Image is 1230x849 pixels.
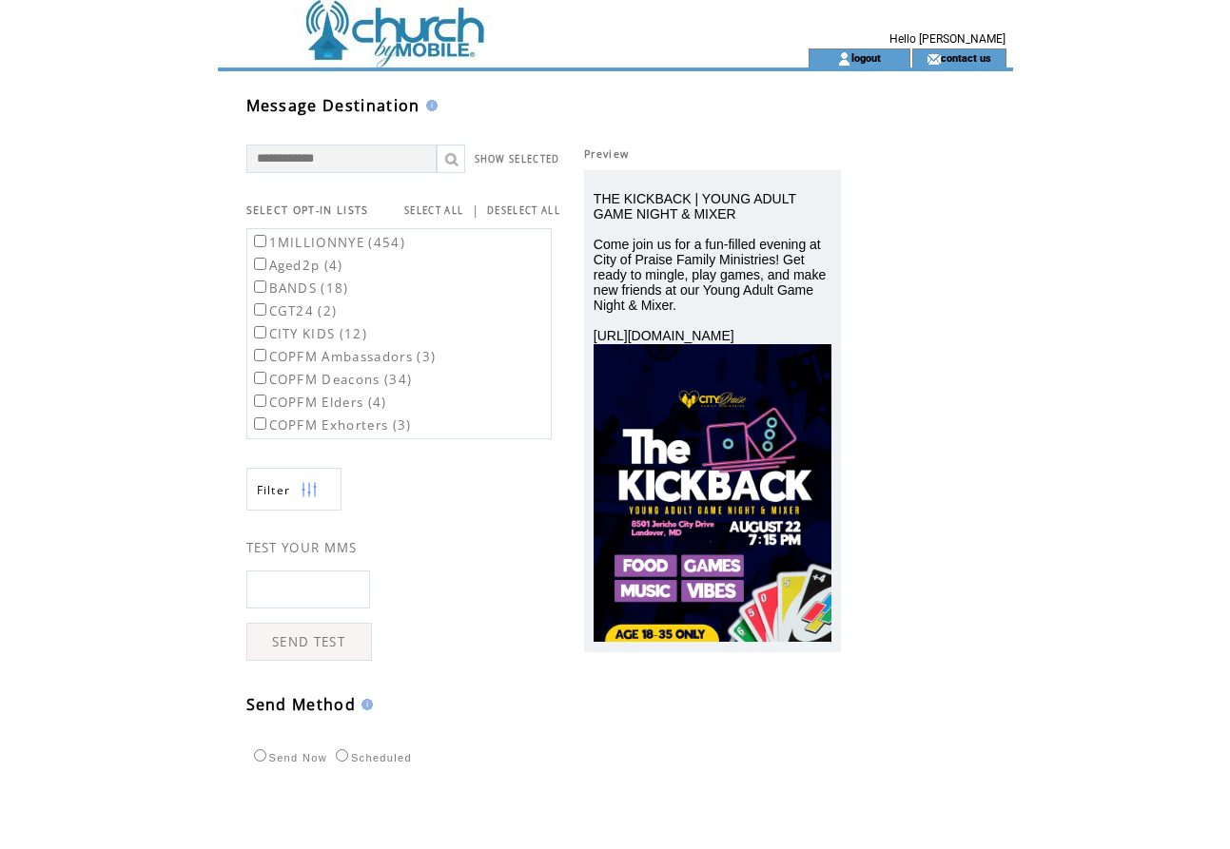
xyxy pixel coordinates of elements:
label: COPFM Ambassadors (3) [250,348,437,365]
input: BANDS (18) [254,280,266,293]
label: COPFM Exhorters (3) [250,416,412,434]
a: logout [851,51,881,64]
label: COPFM Deacons (34) [250,371,413,388]
span: Hello [PERSON_NAME] [889,32,1005,46]
a: SELECT ALL [404,204,463,217]
input: Send Now [254,749,266,762]
input: CITY KIDS (12) [254,326,266,338]
a: SEND TEST [246,623,372,661]
img: account_icon.gif [837,51,851,67]
span: TEST YOUR MMS [246,539,358,556]
input: Scheduled [336,749,348,762]
input: 1MILLIONNYE (454) [254,235,266,247]
label: CGT24 (2) [250,302,338,319]
input: COPFM Elders (4) [254,395,266,407]
input: COPFM Deacons (34) [254,372,266,384]
label: Send Now [249,752,327,763]
label: BANDS (18) [250,280,349,297]
label: 1MILLIONNYE (454) [250,234,406,251]
span: Send Method [246,694,357,715]
a: SHOW SELECTED [475,153,560,165]
img: help.gif [420,100,438,111]
span: THE KICKBACK | YOUNG ADULT GAME NIGHT & MIXER Come join us for a fun-filled evening at City of Pr... [594,191,826,343]
span: Preview [584,147,629,161]
img: help.gif [356,699,373,710]
span: Message Destination [246,95,420,116]
label: Aged2p (4) [250,257,343,274]
label: COPFM Elders (4) [250,394,387,411]
span: SELECT OPT-IN LISTS [246,203,369,217]
img: filters.png [301,469,318,511]
span: Show filters [257,482,291,498]
input: COPFM Ambassadors (3) [254,349,266,361]
input: CGT24 (2) [254,303,266,316]
a: Filter [246,468,342,511]
input: Aged2p (4) [254,258,266,270]
a: contact us [941,51,991,64]
a: DESELECT ALL [487,204,560,217]
span: | [472,202,479,219]
input: COPFM Exhorters (3) [254,417,266,430]
label: CITY KIDS (12) [250,325,368,342]
img: contact_us_icon.gif [927,51,941,67]
label: Scheduled [331,752,412,763]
